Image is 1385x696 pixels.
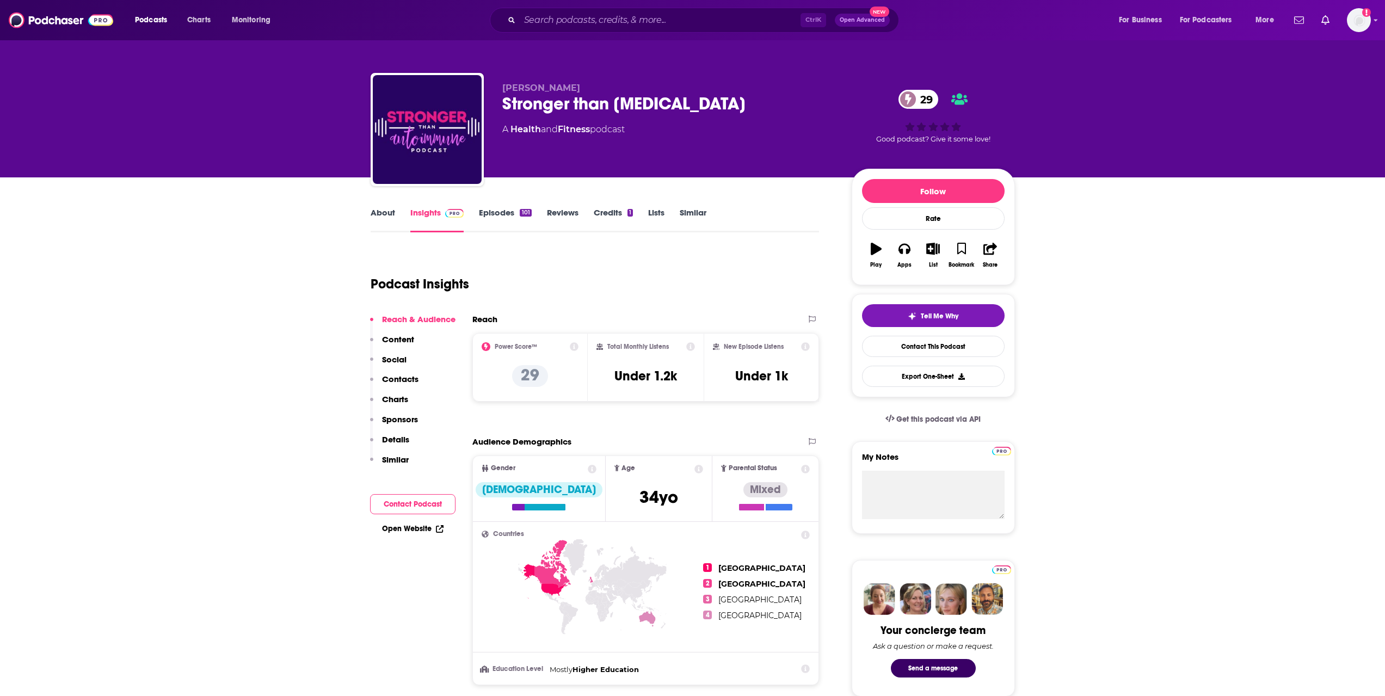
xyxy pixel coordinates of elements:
img: Sydney Profile [864,583,895,615]
span: Countries [493,531,524,538]
span: Charts [187,13,211,28]
button: Send a message [891,659,976,677]
button: Share [976,236,1004,275]
span: New [870,7,889,17]
svg: Add a profile image [1362,8,1371,17]
button: open menu [127,11,181,29]
button: Export One-Sheet [862,366,1005,387]
a: Get this podcast via API [877,406,990,433]
img: Podchaser Pro [445,209,464,218]
a: Show notifications dropdown [1290,11,1308,29]
img: Podchaser Pro [992,447,1011,455]
div: 29Good podcast? Give it some love! [852,83,1015,150]
div: Apps [897,262,912,268]
button: Contact Podcast [370,494,455,514]
span: More [1255,13,1274,28]
img: tell me why sparkle [908,312,916,321]
h3: Education Level [482,666,545,673]
div: Share [983,262,998,268]
span: Mostly [550,665,573,674]
button: Bookmark [947,236,976,275]
span: 1 [703,563,712,572]
button: Contacts [370,374,418,394]
div: [DEMOGRAPHIC_DATA] [476,482,602,497]
p: Similar [382,454,409,465]
h3: Under 1.2k [614,368,677,384]
button: Play [862,236,890,275]
span: Tell Me Why [921,312,958,321]
a: Charts [180,11,217,29]
a: Lists [648,207,664,232]
button: open menu [1173,11,1248,29]
a: Credits1 [594,207,633,232]
div: Rate [862,207,1005,230]
span: For Podcasters [1180,13,1232,28]
a: InsightsPodchaser Pro [410,207,464,232]
p: 29 [512,365,548,387]
img: User Profile [1347,8,1371,32]
span: and [541,124,558,134]
button: open menu [1248,11,1288,29]
button: Social [370,354,407,374]
div: A podcast [502,123,625,136]
div: 1 [627,209,633,217]
span: 2 [703,579,712,588]
span: Get this podcast via API [896,415,981,424]
button: Open AdvancedNew [835,14,890,27]
a: Open Website [382,524,444,533]
p: Reach & Audience [382,314,455,324]
p: Details [382,434,409,445]
a: Stronger than Autoimmune [373,75,482,184]
div: Play [870,262,882,268]
h3: Under 1k [735,368,788,384]
span: Open Advanced [840,17,885,23]
h2: Reach [472,314,497,324]
a: Pro website [992,564,1011,574]
button: List [919,236,947,275]
span: 29 [909,90,938,109]
button: Content [370,334,414,354]
span: Monitoring [232,13,270,28]
button: Apps [890,236,919,275]
span: For Business [1119,13,1162,28]
span: Age [621,465,635,472]
div: 101 [520,209,531,217]
a: 29 [898,90,938,109]
span: [GEOGRAPHIC_DATA] [718,563,805,573]
h2: Total Monthly Listens [607,343,669,350]
img: Podchaser - Follow, Share and Rate Podcasts [9,10,113,30]
span: Good podcast? Give it some love! [876,135,990,143]
button: Sponsors [370,414,418,434]
span: 34 yo [639,486,678,508]
span: Ctrl K [801,13,826,27]
a: Fitness [558,124,590,134]
span: Parental Status [729,465,777,472]
h2: Audience Demographics [472,436,571,447]
p: Charts [382,394,408,404]
input: Search podcasts, credits, & more... [520,11,801,29]
span: 4 [703,611,712,619]
button: Show profile menu [1347,8,1371,32]
span: Logged in as mtraynor [1347,8,1371,32]
img: Jon Profile [971,583,1003,615]
span: [GEOGRAPHIC_DATA] [718,595,802,605]
span: [GEOGRAPHIC_DATA] [718,579,805,589]
label: My Notes [862,452,1005,471]
p: Content [382,334,414,344]
a: About [371,207,395,232]
button: open menu [224,11,285,29]
div: Search podcasts, credits, & more... [500,8,909,33]
a: Health [510,124,541,134]
span: Higher Education [573,665,639,674]
span: Gender [491,465,515,472]
a: Similar [680,207,706,232]
div: Your concierge team [881,624,986,637]
button: tell me why sparkleTell Me Why [862,304,1005,327]
button: Details [370,434,409,454]
span: [PERSON_NAME] [502,83,580,93]
span: [GEOGRAPHIC_DATA] [718,611,802,620]
p: Contacts [382,374,418,384]
button: open menu [1111,11,1175,29]
a: Episodes101 [479,207,531,232]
